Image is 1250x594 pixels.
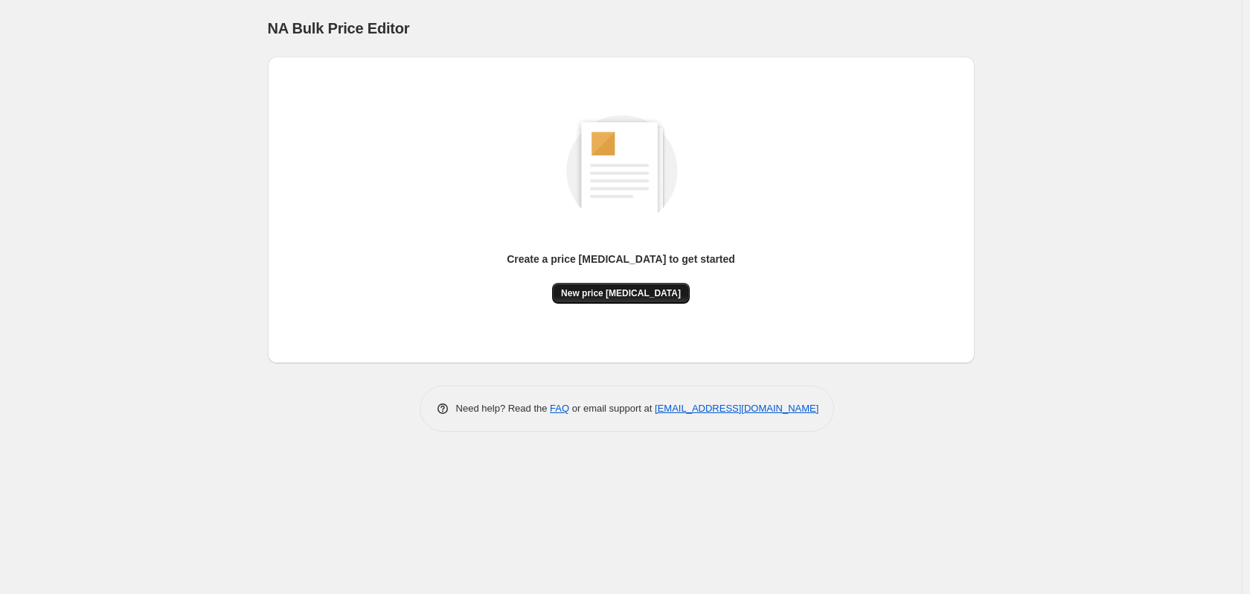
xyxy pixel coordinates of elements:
p: Create a price [MEDICAL_DATA] to get started [507,252,735,266]
a: [EMAIL_ADDRESS][DOMAIN_NAME] [655,403,818,414]
span: NA Bulk Price Editor [268,20,410,36]
button: New price [MEDICAL_DATA] [552,283,690,304]
span: or email support at [569,403,655,414]
span: Need help? Read the [456,403,551,414]
span: New price [MEDICAL_DATA] [561,287,681,299]
a: FAQ [550,403,569,414]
